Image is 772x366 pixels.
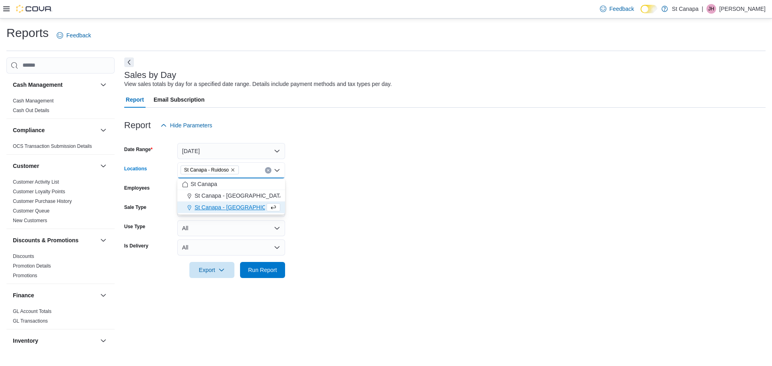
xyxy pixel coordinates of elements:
[13,143,92,149] a: OCS Transaction Submission Details
[13,189,65,194] a: Customer Loyalty Points
[13,291,97,299] button: Finance
[181,166,239,174] span: St Canapa - Ruidoso
[13,254,34,259] a: Discounts
[13,81,63,89] h3: Cash Management
[13,337,97,345] button: Inventory
[124,185,150,191] label: Employees
[13,198,72,204] a: Customer Purchase History
[124,121,151,130] h3: Report
[189,262,234,278] button: Export
[708,4,715,14] span: JH
[53,27,94,43] a: Feedback
[265,167,271,174] button: Clear input
[13,107,49,114] span: Cash Out Details
[124,146,153,153] label: Date Range
[13,126,45,134] h3: Compliance
[124,70,177,80] h3: Sales by Day
[13,179,59,185] a: Customer Activity List
[6,141,115,154] div: Compliance
[195,203,331,211] span: St Canapa - [GEOGRAPHIC_DATA][PERSON_NAME]
[641,5,657,13] input: Dark Mode
[13,291,34,299] h3: Finance
[124,204,146,211] label: Sale Type
[16,5,52,13] img: Cova
[248,266,277,274] span: Run Report
[66,31,91,39] span: Feedback
[124,166,147,172] label: Locations
[184,166,229,174] span: St Canapa - Ruidoso
[177,143,285,159] button: [DATE]
[13,263,51,269] a: Promotion Details
[6,177,115,229] div: Customer
[13,143,92,149] span: OCS Transaction Submission Details
[177,190,285,202] button: St Canapa - [GEOGRAPHIC_DATA]
[191,180,217,188] span: St Canapa
[13,126,97,134] button: Compliance
[13,318,48,324] span: GL Transactions
[672,4,698,14] p: St Canapa
[99,161,108,171] button: Customer
[719,4,766,14] p: [PERSON_NAME]
[13,208,49,214] a: Customer Queue
[177,178,285,190] button: St Canapa
[99,336,108,346] button: Inventory
[13,308,51,315] span: GL Account Totals
[13,198,72,204] span: Customer Purchase History
[13,253,34,260] span: Discounts
[195,192,285,200] span: St Canapa - [GEOGRAPHIC_DATA]
[6,96,115,119] div: Cash Management
[6,251,115,284] div: Discounts & Promotions
[99,80,108,90] button: Cash Management
[13,81,97,89] button: Cash Management
[13,236,97,244] button: Discounts & Promotions
[13,108,49,113] a: Cash Out Details
[124,223,145,230] label: Use Type
[274,167,280,174] button: Close list of options
[157,117,216,133] button: Hide Parameters
[99,125,108,135] button: Compliance
[13,218,47,223] a: New Customers
[99,290,108,300] button: Finance
[706,4,716,14] div: Joe Hernandez
[13,162,39,170] h3: Customer
[177,202,285,213] button: St Canapa - [GEOGRAPHIC_DATA][PERSON_NAME]
[124,243,148,249] label: Is Delivery
[126,92,144,108] span: Report
[124,80,392,88] div: View sales totals by day for a specified date range. Details include payment methods and tax type...
[154,92,205,108] span: Email Subscription
[170,121,212,129] span: Hide Parameters
[13,98,53,104] a: Cash Management
[702,4,703,14] p: |
[6,25,49,41] h1: Reports
[177,178,285,213] div: Choose from the following options
[194,262,230,278] span: Export
[99,235,108,245] button: Discounts & Promotions
[13,318,48,324] a: GL Transactions
[13,309,51,314] a: GL Account Totals
[13,337,38,345] h3: Inventory
[177,220,285,236] button: All
[13,273,37,278] a: Promotions
[240,262,285,278] button: Run Report
[597,1,637,17] a: Feedback
[610,5,634,13] span: Feedback
[230,168,235,172] button: Remove St Canapa - Ruidoso from selection in this group
[6,307,115,329] div: Finance
[124,57,134,67] button: Next
[177,239,285,256] button: All
[13,162,97,170] button: Customer
[13,236,78,244] h3: Discounts & Promotions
